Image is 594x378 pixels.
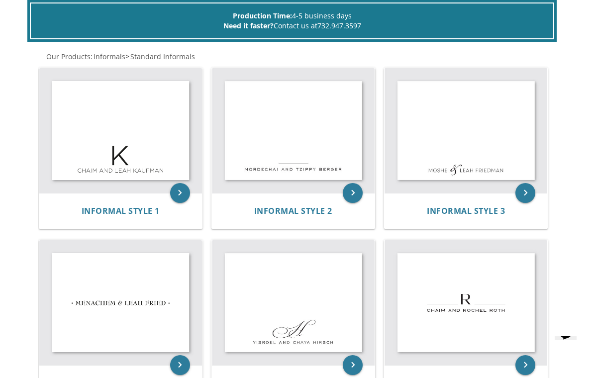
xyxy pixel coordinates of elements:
div: 4-5 business days Contact us at [30,2,554,39]
span: Production Time: [233,11,292,20]
a: Informals [93,52,125,61]
span: Informals [94,52,125,61]
a: keyboard_arrow_right [170,355,190,375]
a: 732.947.3597 [317,21,361,30]
img: Informal Style 5 [212,240,375,365]
div: : [38,52,556,62]
iframe: chat widget [551,336,584,368]
span: > [125,52,195,61]
img: Informal Style 3 [385,68,547,192]
a: keyboard_arrow_right [515,355,535,375]
a: keyboard_arrow_right [343,355,363,375]
img: Informal Style 4 [39,240,202,365]
a: Standard Informals [129,52,195,61]
a: Informal Style 1 [82,206,160,216]
a: keyboard_arrow_right [170,183,190,203]
a: keyboard_arrow_right [343,183,363,203]
img: Informal Style 2 [212,68,375,192]
a: Our Products [45,52,91,61]
img: Informal Style 6 [385,240,547,365]
a: Informal Style 2 [254,206,332,216]
span: Need it faster? [223,21,274,30]
span: Standard Informals [130,52,195,61]
a: keyboard_arrow_right [515,183,535,203]
span: Informal Style 2 [254,205,332,216]
span: Informal Style 1 [82,205,160,216]
a: Informal Style 3 [427,206,505,216]
span: Informal Style 3 [427,205,505,216]
img: Informal Style 1 [39,68,202,192]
